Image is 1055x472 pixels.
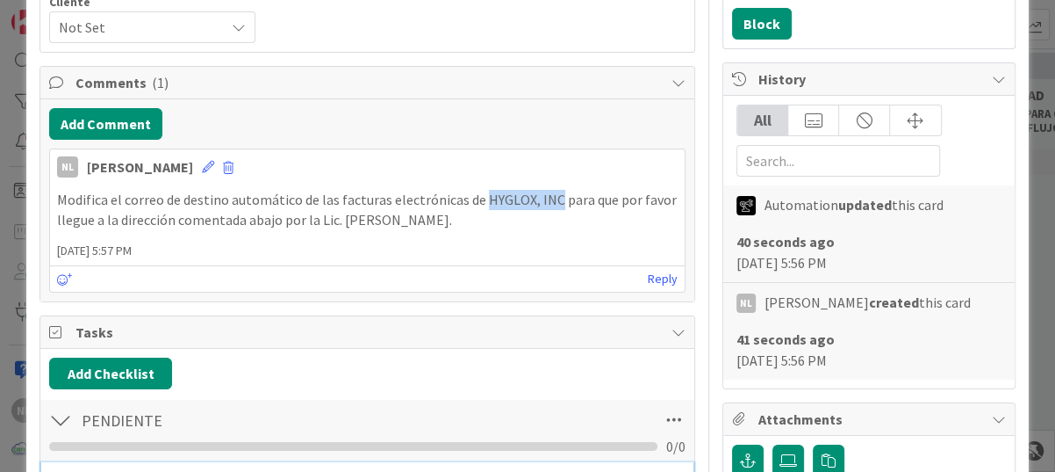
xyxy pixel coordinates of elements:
p: Modifica el correo de destino automático de las facturas electrónicas de HYGLOX, INC para que por... [57,190,678,229]
span: Tasks [75,322,663,343]
div: All [737,105,788,135]
span: Automation this card [764,194,944,215]
div: NL [736,294,756,313]
span: Attachments [758,409,983,430]
span: Comments [75,72,663,93]
div: [DATE] 5:56 PM [736,329,1001,371]
button: Add Checklist [49,358,172,389]
span: 0 / 0 [666,436,685,457]
div: NL [57,156,78,178]
span: [DATE] 5:57 PM [50,242,685,260]
span: Not Set [59,15,216,40]
button: Add Comment [49,108,162,140]
b: 41 seconds ago [736,330,835,348]
b: updated [838,196,892,214]
a: Reply [648,268,678,290]
b: created [869,294,919,311]
b: 40 seconds ago [736,233,835,251]
button: Block [732,8,792,40]
input: Add Checklist... [75,404,469,436]
span: [PERSON_NAME] this card [764,292,971,313]
input: Search... [736,145,940,177]
span: History [758,69,983,90]
div: [DATE] 5:56 PM [736,231,1001,273]
div: [PERSON_NAME] [87,156,193,178]
span: ( 1 ) [152,74,169,91]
